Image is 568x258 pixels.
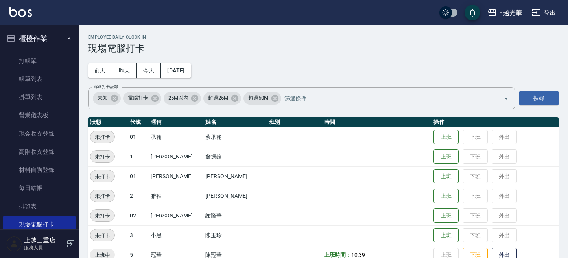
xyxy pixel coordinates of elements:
td: 雅袖 [149,186,203,206]
span: 未知 [93,94,112,102]
th: 時間 [322,117,432,127]
td: 01 [128,127,149,147]
button: 上班 [433,189,459,203]
td: [PERSON_NAME] [149,147,203,166]
button: [DATE] [161,63,191,78]
button: 搜尋 [519,91,559,105]
h2: Employee Daily Clock In [88,35,559,40]
span: 未打卡 [90,133,114,141]
a: 營業儀表板 [3,106,76,124]
span: 未打卡 [90,212,114,220]
span: 25M以內 [164,94,193,102]
a: 打帳單 [3,52,76,70]
td: 02 [128,206,149,225]
span: 超過50M [243,94,273,102]
th: 姓名 [203,117,267,127]
th: 操作 [432,117,559,127]
div: 超過25M [203,92,241,105]
td: [PERSON_NAME] [149,206,203,225]
td: 小黑 [149,225,203,245]
a: 每日結帳 [3,179,76,197]
input: 篩選條件 [282,91,490,105]
a: 帳單列表 [3,70,76,88]
span: 未打卡 [90,192,114,200]
td: 01 [128,166,149,186]
button: 上班 [433,149,459,164]
h5: 上越三重店 [24,236,64,244]
button: 櫃檯作業 [3,28,76,49]
button: 今天 [137,63,161,78]
span: 電腦打卡 [123,94,153,102]
td: 謝隆華 [203,206,267,225]
div: 上越光華 [497,8,522,18]
div: 超過50M [243,92,281,105]
td: 3 [128,225,149,245]
label: 篩選打卡記錄 [94,84,118,90]
th: 班別 [267,117,322,127]
button: 上越光華 [484,5,525,21]
span: 10:39 [351,252,365,258]
span: 未打卡 [90,231,114,240]
button: 上班 [433,208,459,223]
a: 現場電腦打卡 [3,216,76,234]
div: 25M以內 [164,92,201,105]
td: 承翰 [149,127,203,147]
td: 蔡承翰 [203,127,267,147]
a: 現金收支登錄 [3,125,76,143]
a: 高階收支登錄 [3,143,76,161]
button: 前天 [88,63,112,78]
p: 服務人員 [24,244,64,251]
button: 登出 [528,6,559,20]
td: [PERSON_NAME] [149,166,203,186]
th: 代號 [128,117,149,127]
button: 上班 [433,228,459,243]
a: 排班表 [3,197,76,216]
td: [PERSON_NAME] [203,186,267,206]
img: Person [6,236,22,252]
span: 未打卡 [90,153,114,161]
span: 未打卡 [90,172,114,181]
button: 上班 [433,169,459,184]
div: 未知 [93,92,121,105]
span: 超過25M [203,94,233,102]
button: 昨天 [112,63,137,78]
h3: 現場電腦打卡 [88,43,559,54]
img: Logo [9,7,32,17]
div: 電腦打卡 [123,92,161,105]
td: 陳玉珍 [203,225,267,245]
th: 暱稱 [149,117,203,127]
a: 掛單列表 [3,88,76,106]
th: 狀態 [88,117,128,127]
td: [PERSON_NAME] [203,166,267,186]
button: Open [500,92,513,105]
button: save [465,5,480,20]
a: 材料自購登錄 [3,161,76,179]
td: 詹振銓 [203,147,267,166]
td: 2 [128,186,149,206]
button: 上班 [433,130,459,144]
b: 上班時間： [324,252,352,258]
td: 1 [128,147,149,166]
